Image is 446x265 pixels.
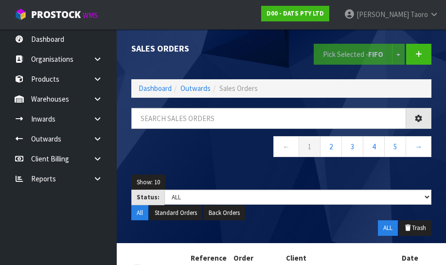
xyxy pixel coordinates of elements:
[341,136,363,157] a: 3
[410,10,428,19] span: Taoro
[368,50,383,59] strong: FIFO
[137,193,160,201] strong: Status:
[399,220,431,236] button: Trash
[15,8,27,20] img: cube-alt.png
[131,136,431,160] nav: Page navigation
[149,205,202,221] button: Standard Orders
[261,6,329,21] a: D00 - DATS PTY LTD
[31,8,81,21] span: ProStock
[357,10,409,19] span: [PERSON_NAME]
[406,136,431,157] a: →
[320,136,342,157] a: 2
[384,136,406,157] a: 5
[131,108,406,129] input: Search sales orders
[267,9,324,18] strong: D00 - DATS PTY LTD
[219,84,258,93] span: Sales Orders
[83,11,98,20] small: WMS
[131,44,274,53] h1: Sales Orders
[314,44,392,65] button: Pick Selected -FIFO
[273,136,299,157] a: ←
[131,205,148,221] button: All
[180,84,211,93] a: Outwards
[203,205,245,221] button: Back Orders
[378,220,398,236] button: ALL
[139,84,172,93] a: Dashboard
[131,175,165,190] button: Show: 10
[363,136,385,157] a: 4
[299,136,321,157] a: 1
